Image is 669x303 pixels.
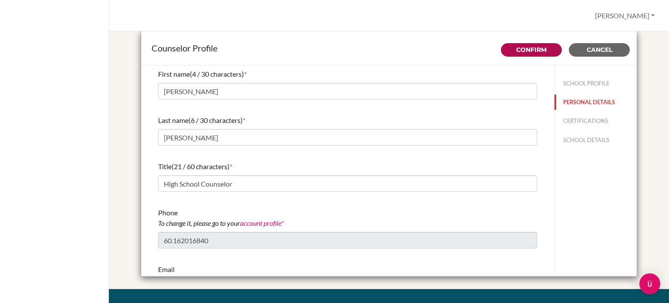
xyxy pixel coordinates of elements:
span: (21 / 60 characters) [172,162,230,170]
button: SCHOOL DETAILS [554,133,637,148]
div: Counselor Profile [152,41,626,54]
button: PERSONAL DETAILS [554,95,637,110]
span: (4 / 30 characters) [190,70,244,78]
span: Last name [158,116,189,124]
span: Title [158,162,172,170]
div: Open Intercom Messenger [639,273,660,294]
i: To change it, please go to your and make sure to check your inbox to finalise the change [158,276,436,284]
span: First name [158,70,190,78]
button: SCHOOL PROFILE [554,76,637,91]
a: account profile [240,219,281,227]
a: account profile [240,276,281,284]
span: Phone [158,208,281,227]
i: To change it, please go to your [158,219,281,227]
span: (6 / 30 characters) [189,116,243,124]
button: [PERSON_NAME] [591,7,659,24]
button: CERTIFICATIONS [554,113,637,129]
span: Email [158,265,436,284]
